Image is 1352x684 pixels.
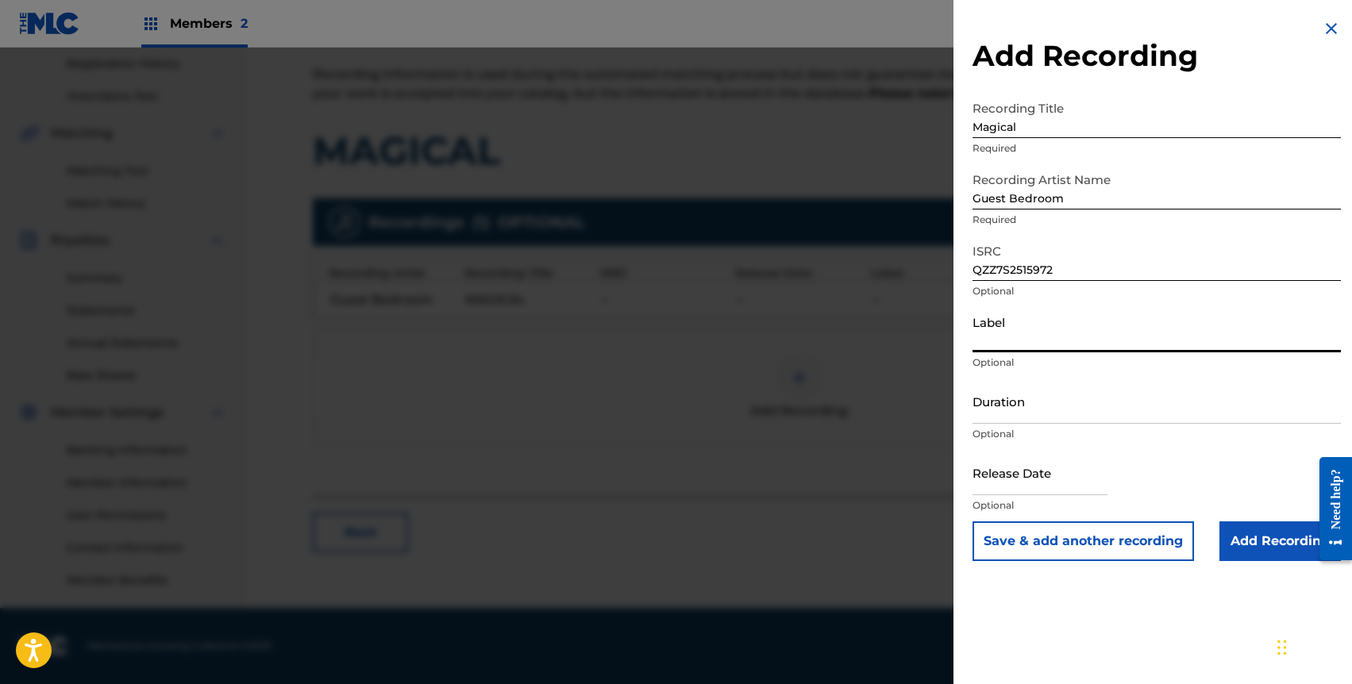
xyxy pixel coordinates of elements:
[973,38,1341,74] h2: Add Recording
[170,14,248,33] span: Members
[141,14,160,33] img: Top Rightsholders
[1308,444,1352,572] iframe: Resource Center
[973,284,1341,298] p: Optional
[241,16,248,31] span: 2
[973,355,1341,370] p: Optional
[973,521,1194,561] button: Save & add another recording
[19,12,80,35] img: MLC Logo
[973,498,1341,513] p: Optional
[973,427,1341,441] p: Optional
[973,141,1341,156] p: Required
[1219,521,1341,561] input: Add Recording
[1277,624,1287,671] div: Drag
[1273,608,1352,684] iframe: Chat Widget
[973,213,1341,227] p: Required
